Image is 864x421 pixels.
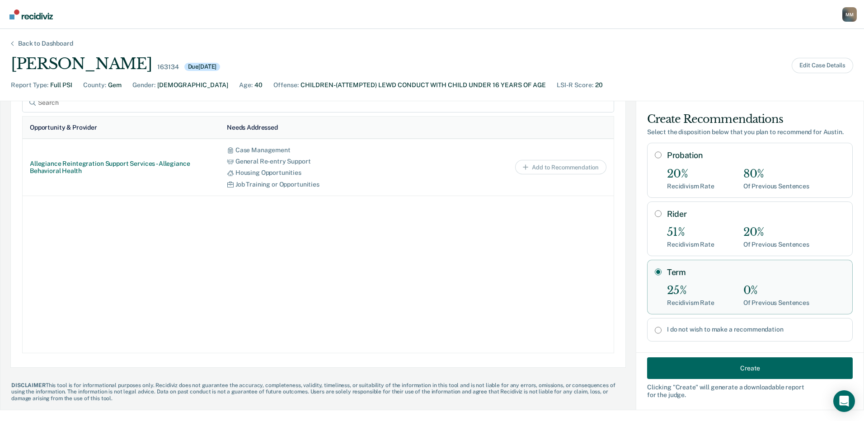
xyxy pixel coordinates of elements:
[743,241,809,248] div: Of Previous Sentences
[667,267,845,277] label: Term
[667,209,845,219] label: Rider
[667,284,714,297] div: 25%
[227,158,409,165] div: General Re-entry Support
[743,226,809,239] div: 20%
[667,150,845,160] label: Probation
[22,93,614,112] input: Search
[7,40,84,47] div: Back to Dashboard
[595,80,603,90] div: 20
[647,112,853,126] div: Create Recommendations
[11,80,48,90] div: Report Type :
[11,382,46,388] span: DISCLAIMER
[743,168,809,181] div: 80%
[647,357,853,379] button: Create
[30,124,97,131] div: Opportunity & Provider
[667,299,714,307] div: Recidivism Rate
[842,7,857,22] div: M M
[842,7,857,22] button: Profile dropdown button
[184,63,221,71] div: Due [DATE]
[227,146,409,154] div: Case Management
[83,80,106,90] div: County :
[515,160,606,174] button: Add to Recommendation
[132,80,155,90] div: Gender :
[647,128,853,136] div: Select the disposition below that you plan to recommend for Austin .
[301,80,546,90] div: CHILDREN-(ATTEMPTED) LEWD CONDUCT WITH CHILD UNDER 16 YEARS OF AGE
[108,80,122,90] div: Gem
[647,384,853,399] div: Clicking " Create " will generate a downloadable report for the judge.
[0,382,636,402] div: This tool is for informational purposes only. Recidiviz does not guarantee the accuracy, complete...
[227,124,278,131] div: Needs Addressed
[667,168,714,181] div: 20%
[50,80,72,90] div: Full PSI
[157,80,228,90] div: [DEMOGRAPHIC_DATA]
[227,181,409,188] div: Job Training or Opportunities
[667,241,714,248] div: Recidivism Rate
[157,63,178,71] div: 163134
[667,326,845,333] label: I do not wish to make a recommendation
[743,182,809,190] div: Of Previous Sentences
[743,299,809,307] div: Of Previous Sentences
[792,58,853,73] button: Edit Case Details
[227,169,409,177] div: Housing Opportunities
[9,9,53,19] img: Recidiviz
[833,390,855,412] div: Open Intercom Messenger
[557,80,593,90] div: LSI-R Score :
[30,160,212,175] div: Allegiance Reintegration Support Services - Allegiance Behavioral Health
[667,226,714,239] div: 51%
[743,284,809,297] div: 0%
[11,55,152,73] div: [PERSON_NAME]
[667,182,714,190] div: Recidivism Rate
[239,80,253,90] div: Age :
[273,80,299,90] div: Offense :
[254,80,263,90] div: 40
